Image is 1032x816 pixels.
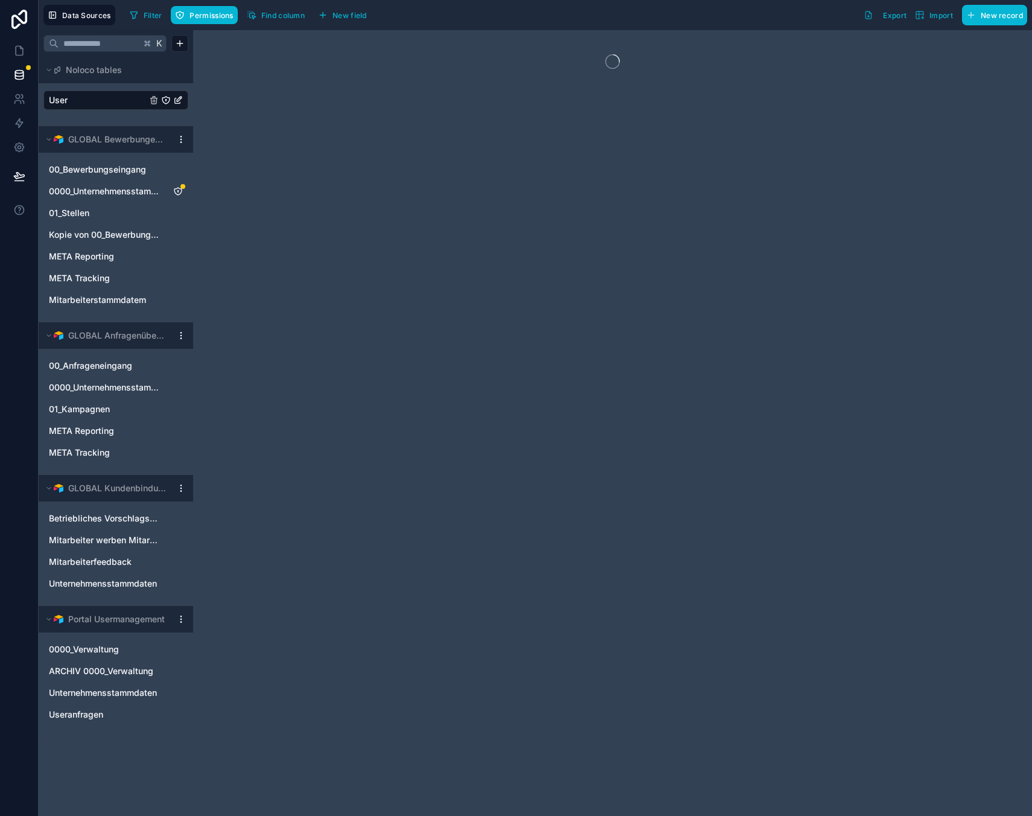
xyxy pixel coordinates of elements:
[49,272,159,284] a: META Tracking
[962,5,1027,25] button: New record
[54,614,63,624] img: Airtable Logo
[49,425,114,437] span: META Reporting
[49,578,159,590] a: Unternehmensstammdaten
[49,294,159,306] a: Mitarbeiterstammdatem
[155,39,164,48] span: K
[49,94,147,106] a: User
[43,160,188,179] div: 00_Bewerbungseingang
[43,131,171,148] button: Airtable LogoGLOBAL Bewerbungen PRODUKTIV
[43,574,188,593] div: Unternehmensstammdaten
[957,5,1027,25] a: New record
[49,556,132,568] span: Mitarbeiterfeedback
[43,290,188,310] div: Mitarbeiterstammdatem
[49,709,159,721] a: Useranfragen
[171,6,242,24] a: Permissions
[43,225,188,244] div: Kopie von 00_Bewerbungseingang
[43,269,188,288] div: META Tracking
[49,403,110,415] span: 01_Kampagnen
[144,11,162,20] span: Filter
[49,643,159,655] a: 0000_Verwaltung
[49,447,159,459] a: META Tracking
[43,62,181,78] button: Noloco tables
[43,356,188,375] div: 00_Anfrageneingang
[43,378,188,397] div: 0000_Unternehmensstammdaten
[43,247,188,266] div: META Reporting
[911,5,957,25] button: Import
[243,6,309,24] button: Find column
[43,203,188,223] div: 01_Stellen
[54,135,63,144] img: Airtable Logo
[49,250,159,263] a: META Reporting
[68,482,166,494] span: GLOBAL Kundenbindung
[43,661,188,681] div: ARCHIV 0000_Verwaltung
[43,509,188,528] div: Betriebliches Vorschlagswesen
[49,403,159,415] a: 01_Kampagnen
[333,11,367,20] span: New field
[981,11,1023,20] span: New record
[68,613,165,625] span: Portal Usermanagement
[49,360,159,372] a: 00_Anfrageneingang
[49,534,159,546] a: Mitarbeiter werben Mitarbeiter
[43,421,188,441] div: META Reporting
[883,11,906,20] span: Export
[49,360,132,372] span: 00_Anfrageneingang
[49,229,159,241] a: Kopie von 00_Bewerbungseingang
[49,164,146,176] span: 00_Bewerbungseingang
[66,64,122,76] span: Noloco tables
[49,709,103,721] span: Useranfragen
[49,578,157,590] span: Unternehmensstammdaten
[49,643,119,655] span: 0000_Verwaltung
[43,552,188,572] div: Mitarbeiterfeedback
[43,683,188,703] div: Unternehmensstammdaten
[190,11,233,20] span: Permissions
[49,250,114,263] span: META Reporting
[49,272,110,284] span: META Tracking
[49,207,89,219] span: 01_Stellen
[43,611,171,628] button: Airtable LogoPortal Usermanagement
[62,11,111,20] span: Data Sources
[49,512,159,524] a: Betriebliches Vorschlagswesen
[43,640,188,659] div: 0000_Verwaltung
[43,5,115,25] button: Data Sources
[49,687,157,699] span: Unternehmensstammdaten
[49,687,159,699] a: Unternehmensstammdaten
[43,705,188,724] div: Useranfragen
[49,447,110,459] span: META Tracking
[49,665,153,677] span: ARCHIV 0000_Verwaltung
[314,6,371,24] button: New field
[49,94,68,106] span: User
[125,6,167,24] button: Filter
[49,381,159,394] a: 0000_Unternehmensstammdaten
[43,91,188,110] div: User
[43,443,188,462] div: META Tracking
[859,5,911,25] button: Export
[929,11,953,20] span: Import
[43,531,188,550] div: Mitarbeiter werben Mitarbeiter
[49,556,159,568] a: Mitarbeiterfeedback
[49,425,159,437] a: META Reporting
[43,400,188,419] div: 01_Kampagnen
[68,330,166,342] span: GLOBAL Anfragenübersicht
[171,6,237,24] button: Permissions
[68,133,166,145] span: GLOBAL Bewerbungen PRODUKTIV
[43,480,171,497] button: Airtable LogoGLOBAL Kundenbindung
[49,294,146,306] span: Mitarbeiterstammdatem
[54,483,63,493] img: Airtable Logo
[43,182,188,201] div: 0000_Unternehmensstammdaten
[49,665,159,677] a: ARCHIV 0000_Verwaltung
[49,207,159,219] a: 01_Stellen
[54,331,63,340] img: Airtable Logo
[49,164,159,176] a: 00_Bewerbungseingang
[49,185,159,197] a: 0000_Unternehmensstammdaten
[261,11,305,20] span: Find column
[43,327,171,344] button: Airtable LogoGLOBAL Anfragenübersicht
